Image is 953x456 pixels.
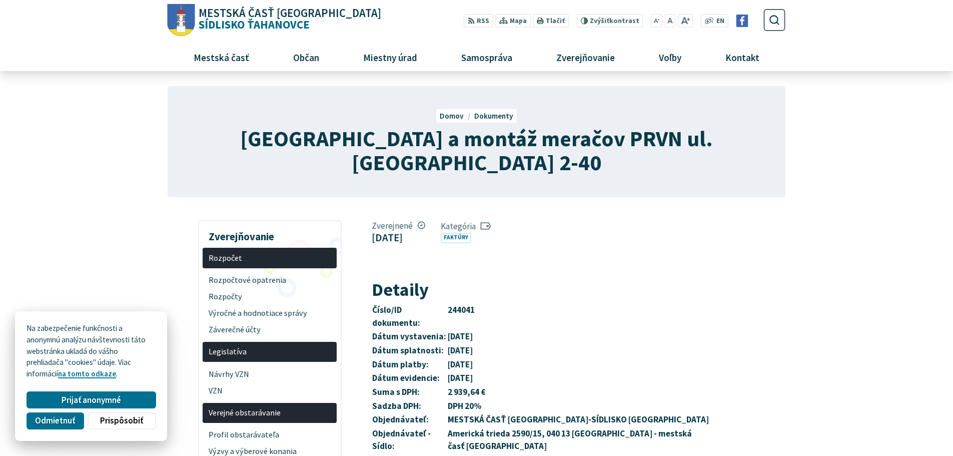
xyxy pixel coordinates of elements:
a: Občan [275,44,337,71]
span: Tlačiť [546,17,565,25]
span: Rozpočet [209,250,331,266]
a: VZN [203,382,337,399]
a: Verejné obstarávanie [203,403,337,423]
th: Objednávateľ - Sídlo: [372,427,447,453]
a: Rozpočet [203,248,337,268]
a: EN [714,16,727,27]
span: [GEOGRAPHIC_DATA] a montáž meračov PRVN ul. [GEOGRAPHIC_DATA] 2-40 [240,125,713,176]
strong: DPH 20% [448,400,481,411]
a: Rozpočtové opatrenia [203,272,337,289]
button: Prijať anonymné [27,391,156,408]
strong: 2 939,64 € [448,386,485,397]
span: Občan [289,44,323,71]
span: VZN [209,382,331,399]
th: Dátum splatnosti: [372,344,447,358]
span: Zvýšiť [590,17,609,25]
span: Miestny úrad [359,44,421,71]
span: Záverečné účty [209,321,331,338]
strong: MESTSKÁ ČASŤ [GEOGRAPHIC_DATA]-SÍDLISKO [GEOGRAPHIC_DATA] [448,414,709,425]
img: Prejsť na Facebook stránku [736,15,748,27]
span: Návrhy VZN [209,366,331,382]
a: Návrhy VZN [203,366,337,382]
span: RSS [477,16,489,27]
th: Dátum evidencie: [372,371,447,385]
strong: [DATE] [448,331,473,342]
figcaption: [DATE] [372,231,425,244]
span: Mapa [510,16,527,27]
button: Odmietnuť [27,412,84,429]
span: kontrast [590,17,639,25]
span: Mestská časť [190,44,253,71]
a: Domov [440,111,474,121]
span: EN [716,16,724,27]
span: Legislatíva [209,344,331,360]
a: Záverečné účty [203,321,337,338]
a: na tomto odkaze [58,369,116,378]
span: Domov [440,111,464,121]
a: Logo Sídlisko Ťahanovce, prejsť na domovskú stránku. [168,4,381,37]
a: Profil obstarávateľa [203,427,337,443]
span: Odmietnuť [35,415,75,426]
span: Sídlisko Ťahanovce [195,8,382,31]
span: Zverejnené [372,220,425,231]
button: Tlačiť [533,14,569,28]
button: Zväčšiť veľkosť písma [677,14,693,28]
span: Samospráva [457,44,516,71]
h2: Detaily [372,280,709,300]
th: Suma s DPH: [372,385,447,399]
a: Legislatíva [203,342,337,362]
a: Samospráva [443,44,531,71]
span: Mestská časť [GEOGRAPHIC_DATA] [199,8,381,19]
span: Rozpočtové opatrenia [209,272,331,289]
strong: [DATE] [448,359,473,370]
strong: [DATE] [448,345,473,356]
th: Sadzba DPH: [372,399,447,413]
span: Kontakt [722,44,763,71]
a: Voľby [641,44,700,71]
th: Dátum vystavenia: [372,330,447,344]
img: Prejsť na domovskú stránku [168,4,195,37]
a: Miestny úrad [345,44,435,71]
span: Zverejňovanie [552,44,618,71]
th: Číslo/ID dokumentu: [372,303,447,330]
strong: Americká trieda 2590/15, 040 13 [GEOGRAPHIC_DATA] - mestská časť [GEOGRAPHIC_DATA] [448,428,692,452]
strong: [DATE] [448,372,473,383]
a: Faktúry [441,233,471,243]
a: Mapa [495,14,531,28]
strong: 244041 [448,304,475,315]
button: Zmenšiť veľkosť písma [651,14,663,28]
a: Mestská časť [175,44,267,71]
a: RSS [464,14,493,28]
span: Výročné a hodnotiace správy [209,305,331,321]
a: Zverejňovanie [538,44,633,71]
button: Zvýšiťkontrast [576,14,643,28]
span: Profil obstarávateľa [209,427,331,443]
a: Výročné a hodnotiace správy [203,305,337,321]
span: Verejné obstarávanie [209,404,331,421]
p: Na zabezpečenie funkčnosti a anonymnú analýzu návštevnosti táto webstránka ukladá do vášho prehli... [27,323,156,380]
h3: Zverejňovanie [203,223,337,244]
span: Voľby [655,44,685,71]
button: Nastaviť pôvodnú veľkosť písma [664,14,675,28]
span: Kategória [441,221,491,232]
th: Dátum platby: [372,358,447,372]
th: Objednávateľ: [372,413,447,427]
a: Rozpočty [203,288,337,305]
span: Prispôsobiť [100,415,143,426]
a: Dokumenty [474,111,513,121]
span: Prijať anonymné [62,395,121,405]
a: Kontakt [707,44,778,71]
span: Rozpočty [209,288,331,305]
button: Prispôsobiť [88,412,156,429]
